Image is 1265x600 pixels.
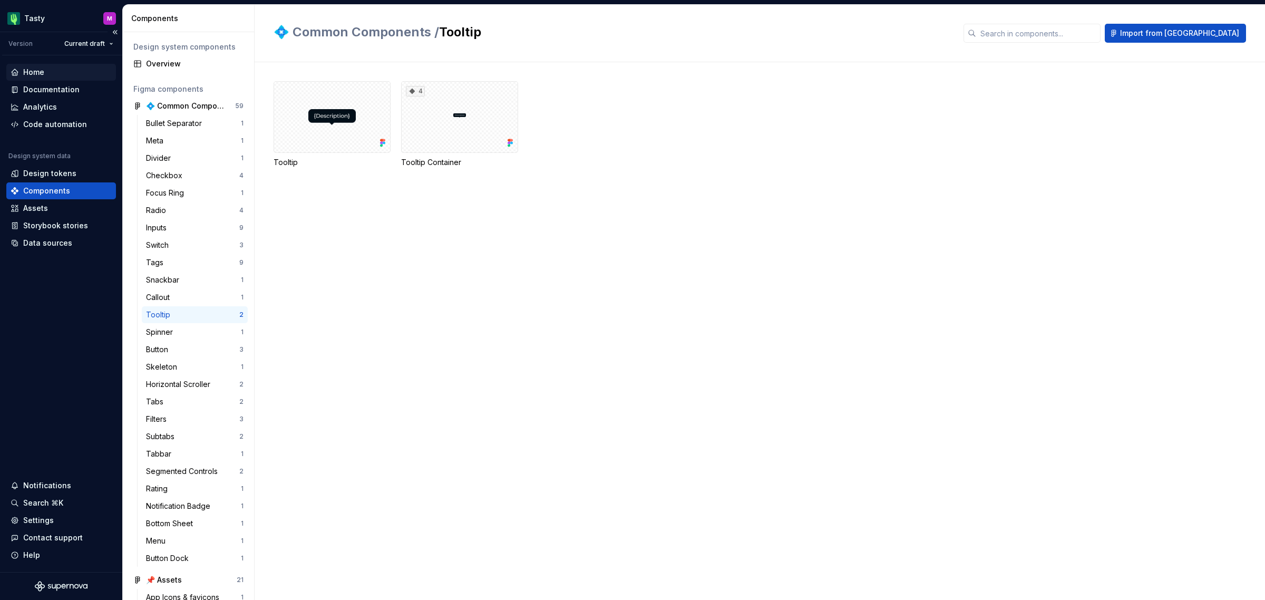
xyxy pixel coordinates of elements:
a: Analytics [6,99,116,115]
a: Components [6,182,116,199]
div: 2 [239,380,244,389]
div: Analytics [23,102,57,112]
a: Bottom Sheet1 [142,515,248,532]
a: Assets [6,200,116,217]
div: Skeleton [146,362,181,372]
div: 9 [239,258,244,267]
div: Bullet Separator [146,118,206,129]
div: Spinner [146,327,177,337]
a: Snackbar1 [142,272,248,288]
div: 1 [241,363,244,371]
div: Tooltip [274,157,391,168]
div: 1 [241,276,244,284]
div: Tooltip [274,81,391,168]
a: Code automation [6,116,116,133]
a: Segmented Controls2 [142,463,248,480]
input: Search in components... [976,24,1101,43]
div: Bottom Sheet [146,518,197,529]
div: Data sources [23,238,72,248]
div: Notifications [23,480,71,491]
button: Current draft [60,36,118,51]
div: 2 [239,311,244,319]
div: Radio [146,205,170,216]
div: Inputs [146,222,171,233]
div: 1 [241,485,244,493]
div: Code automation [23,119,87,130]
a: Home [6,64,116,81]
div: Figma components [133,84,244,94]
div: 2 [239,467,244,476]
a: Button3 [142,341,248,358]
a: Skeleton1 [142,359,248,375]
a: Filters3 [142,411,248,428]
div: Button [146,344,172,355]
div: Tabbar [146,449,176,459]
a: Switch3 [142,237,248,254]
div: Focus Ring [146,188,188,198]
div: 3 [239,345,244,354]
div: 21 [237,576,244,584]
div: Assets [23,203,48,214]
div: Home [23,67,44,78]
div: 1 [241,119,244,128]
div: 📌 Assets [146,575,182,585]
button: Collapse sidebar [108,25,122,40]
a: Spinner1 [142,324,248,341]
div: 1 [241,554,244,563]
span: Import from [GEOGRAPHIC_DATA] [1120,28,1239,38]
div: Settings [23,515,54,526]
a: Data sources [6,235,116,251]
a: Tags9 [142,254,248,271]
div: 💠 Common Components [146,101,225,111]
div: Meta [146,136,168,146]
div: Callout [146,292,174,303]
div: 1 [241,537,244,545]
div: Segmented Controls [146,466,222,477]
a: Notification Badge1 [142,498,248,515]
a: 📌 Assets21 [129,572,248,588]
div: Documentation [23,84,80,95]
div: Filters [146,414,171,424]
span: Current draft [64,40,105,48]
div: 2 [239,432,244,441]
div: Snackbar [146,275,183,285]
div: 4 [406,86,425,96]
div: 4 [239,171,244,180]
span: 💠 Common Components / [274,24,439,40]
a: Radio4 [142,202,248,219]
div: 1 [241,189,244,197]
div: Version [8,40,33,48]
a: Storybook stories [6,217,116,234]
a: Rating1 [142,480,248,497]
div: Design system components [133,42,244,52]
div: 9 [239,224,244,232]
a: Focus Ring1 [142,185,248,201]
div: Divider [146,153,175,163]
button: Help [6,547,116,564]
div: Tooltip [146,309,174,320]
div: 2 [239,398,244,406]
button: TastyM [2,7,120,30]
a: Tooltip2 [142,306,248,323]
div: M [107,14,112,23]
div: Tags [146,257,168,268]
div: Rating [146,483,172,494]
div: Overview [146,59,244,69]
div: Components [23,186,70,196]
div: 4Tooltip Container [401,81,518,168]
a: Checkbox4 [142,167,248,184]
a: Horizontal Scroller2 [142,376,248,393]
button: Import from [GEOGRAPHIC_DATA] [1105,24,1246,43]
a: Bullet Separator1 [142,115,248,132]
a: Subtabs2 [142,428,248,445]
div: Help [23,550,40,560]
div: 1 [241,154,244,162]
div: Components [131,13,250,24]
a: Tabs2 [142,393,248,410]
div: 1 [241,328,244,336]
svg: Supernova Logo [35,581,87,592]
button: Notifications [6,477,116,494]
div: 1 [241,450,244,458]
a: Menu1 [142,533,248,549]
